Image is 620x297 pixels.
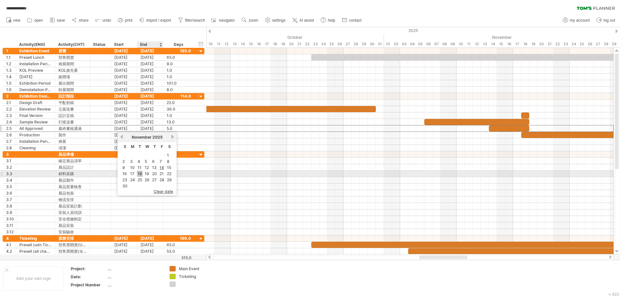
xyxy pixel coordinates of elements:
div: [DATE] [19,74,52,80]
div: 3.2 [6,164,16,170]
div: Activity(CHT) [58,41,86,48]
div: 設計階段 [58,93,87,99]
div: Saturday, 8 November 2025 [440,41,449,48]
div: [DATE] [111,242,137,248]
div: 設計定稿 [58,112,87,119]
div: [DATE] [111,106,137,112]
div: 3.11 [6,222,16,228]
div: [DATE] [137,248,163,254]
div: [DATE] [137,74,163,80]
span: Saturday [168,144,171,149]
div: Monday, 20 October 2025 [287,41,295,48]
div: [DATE] [111,87,137,93]
a: 12 [144,164,150,171]
div: [DATE] [111,100,137,106]
a: filter/search [176,16,207,25]
div: Wednesday, 29 October 2025 [360,41,368,48]
div: 最終審核通過 [58,125,87,132]
div: Monday, 3 November 2025 [400,41,408,48]
a: 23 [122,177,128,183]
div: 展覽 [58,48,87,54]
span: settings [272,18,285,23]
div: 3.12 [6,229,16,235]
div: [DATE] [137,119,163,125]
div: .... [108,274,162,280]
div: 8.0 [167,87,191,93]
div: Saturday, 29 November 2025 [610,41,618,48]
a: 25 [137,177,143,183]
a: previous [119,134,124,139]
div: 5.0 [167,125,191,132]
a: print [116,16,134,25]
a: 26 [144,177,150,183]
div: Presell (all channel) [19,248,52,254]
div: Design Draft [19,100,52,106]
div: 展品安裝 [58,222,87,228]
div: Saturday, 18 October 2025 [271,41,279,48]
a: undo [94,16,113,25]
a: AI assist [291,16,316,25]
div: Sunday, 19 October 2025 [279,41,287,48]
span: Wednesday [145,144,149,149]
div: [DATE] [137,242,163,248]
span: Sunday [124,144,126,149]
div: 確定展品清單 [58,158,87,164]
div: 2.1 [6,100,16,106]
span: Friday [161,144,163,149]
a: 16 [122,171,128,177]
div: 1.0 [167,112,191,119]
span: undo [102,18,111,23]
div: 展品設計 [58,164,87,170]
div: Thursday, 23 October 2025 [311,41,319,48]
a: new [5,16,22,25]
a: 11 [137,164,142,171]
a: import / export [138,16,173,25]
div: [DATE] [111,61,137,67]
a: 22 [166,171,172,177]
span: Thursday [153,144,156,149]
div: Sunday, 16 November 2025 [505,41,513,48]
div: Sunday, 2 November 2025 [392,41,400,48]
div: 3.4 [6,177,16,183]
div: Presell (udn Ticket) [19,242,52,248]
div: [DATE] [137,87,163,93]
a: 30 [122,183,128,189]
div: 22.0 [167,100,191,106]
a: save [48,16,67,25]
div: Friday, 7 November 2025 [432,41,440,48]
div: 物流安排 [58,196,87,203]
div: Deinstallation Period [19,87,52,93]
div: v 422 [609,292,619,297]
a: 4 [137,158,141,164]
div: [DATE] [111,119,137,125]
div: 1.6 [6,87,16,93]
div: 2.4 [6,119,16,125]
div: Thursday, 20 November 2025 [537,41,545,48]
div: 2 [6,93,16,99]
span: contact [349,18,362,23]
div: 1 [6,48,16,54]
div: 3.9 [6,209,16,216]
div: KOL Preview [19,67,52,73]
div: Monday, 10 November 2025 [457,41,465,48]
span: 2025 [152,135,163,140]
span: new [13,18,20,23]
div: Presell Lunch [19,54,52,60]
div: Friday, 17 October 2025 [263,41,271,48]
div: [DATE] [137,100,163,106]
div: 卸展期間 [58,87,87,93]
div: Sunday, 26 October 2025 [336,41,344,48]
a: share [70,16,90,25]
a: 8 [166,158,170,164]
div: 1.5 [6,80,16,86]
div: 材料采購 [58,171,87,177]
div: Monday, 17 November 2025 [513,41,521,48]
div: Project: [71,266,106,271]
div: Saturday, 1 November 2025 [384,41,392,48]
div: Ticketing [179,274,214,279]
div: Friday, 24 October 2025 [319,41,327,48]
div: 3.10 [6,216,16,222]
div: 媒體場 [58,74,87,80]
a: 28 [159,177,165,183]
div: 24.0 [167,132,191,138]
